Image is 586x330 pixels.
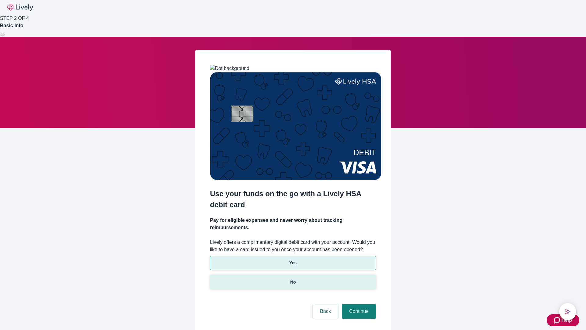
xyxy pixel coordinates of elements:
[289,260,297,266] p: Yes
[210,217,376,231] h4: Pay for eligible expenses and never worry about tracking reimbursements.
[554,317,561,324] svg: Zendesk support icon
[210,239,376,253] label: Lively offers a complimentary digital debit card with your account. Would you like to have a card...
[547,314,579,326] button: Zendesk support iconHelp
[313,304,338,319] button: Back
[7,4,33,11] img: Lively
[210,65,249,72] img: Dot background
[561,317,572,324] span: Help
[210,72,381,180] img: Debit card
[210,256,376,270] button: Yes
[210,275,376,289] button: No
[559,303,576,320] button: chat
[342,304,376,319] button: Continue
[565,309,571,315] svg: Lively AI Assistant
[210,188,376,210] h2: Use your funds on the go with a Lively HSA debit card
[290,279,296,285] p: No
